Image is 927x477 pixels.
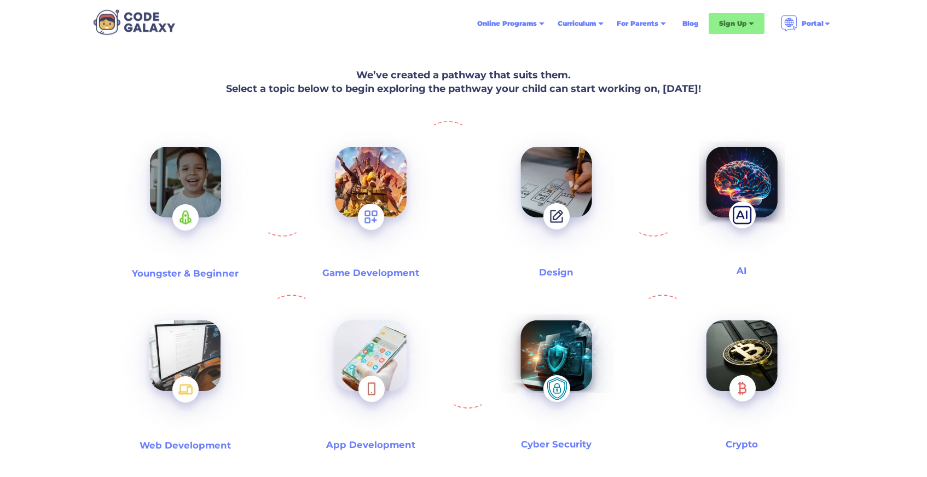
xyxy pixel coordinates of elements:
[802,18,824,29] div: Portal
[719,18,746,29] div: Sign Up
[726,438,758,451] h3: Crypto
[737,265,746,277] h3: AI
[226,69,701,95] strong: We’ve created a pathway that suits them. Select a topic below to begin exploring the pathway your...
[326,439,415,451] h3: App Development
[463,121,649,285] a: Design
[610,14,673,33] div: For Parents
[463,295,649,457] a: Cyber Security
[617,18,658,29] div: For Parents
[774,11,838,36] div: Portal
[539,266,573,279] h3: Design
[521,438,592,451] h3: Cyber Security
[300,121,441,285] a: Game Development
[709,13,764,34] div: Sign Up
[92,295,278,457] a: Web Development
[471,14,551,33] div: Online Programs
[132,267,239,280] h3: Youngster & Beginner
[92,121,278,285] a: Youngster & Beginner
[649,295,835,457] a: Crypto
[676,14,705,33] a: Blog
[558,18,596,29] div: Curriculum
[551,14,610,33] div: Curriculum
[649,121,835,285] a: AI
[477,18,537,29] div: Online Programs
[140,439,231,452] h3: Web Development
[278,295,463,457] a: App Development
[322,267,419,279] h3: Game Development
